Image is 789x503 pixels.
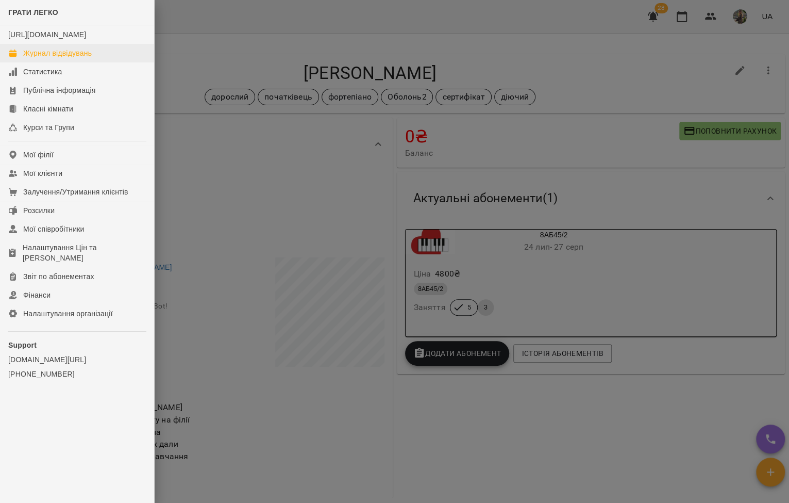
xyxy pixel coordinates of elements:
div: Класні кімнати [23,104,73,114]
p: Support [8,340,146,350]
div: Фінанси [23,290,51,300]
div: Залучення/Утримання клієнтів [23,187,128,197]
div: Статистика [23,67,62,77]
div: Розсилки [23,205,55,216]
div: Мої клієнти [23,168,62,179]
div: Мої співробітники [23,224,85,234]
div: Налаштування організації [23,309,113,319]
div: Мої філії [23,150,54,160]
div: Налаштування Цін та [PERSON_NAME] [23,242,146,263]
a: [PHONE_NUMBER] [8,369,146,379]
div: Журнал відвідувань [23,48,92,58]
a: [URL][DOMAIN_NAME] [8,30,86,39]
div: Курси та Групи [23,122,74,133]
span: ГРАТИ ЛЕГКО [8,8,58,17]
div: Публічна інформація [23,85,95,95]
a: [DOMAIN_NAME][URL] [8,354,146,365]
div: Звіт по абонементах [23,271,94,282]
